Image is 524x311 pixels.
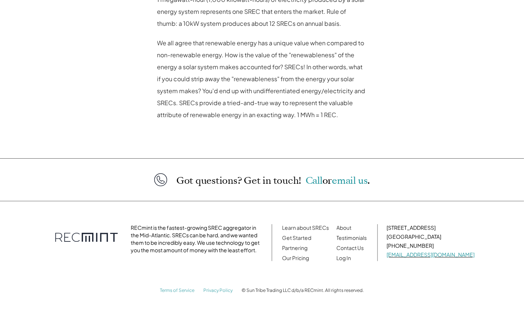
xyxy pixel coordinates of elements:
[160,287,195,293] a: Terms of Service
[131,224,263,254] p: RECmint is the fastest-growing SREC aggregator in the Mid-Atlantic. SRECs can be hard, and we wan...
[176,176,370,186] p: Got questions? Get in touch!
[387,233,475,240] p: [GEOGRAPHIC_DATA]
[306,174,322,187] a: Call
[157,37,367,121] p: We all agree that renewable energy has a unique value when compared to non-renewable energy. How ...
[337,234,367,241] a: Testimonials
[282,244,308,251] a: Partnering
[282,254,309,261] a: Our Pricing
[204,287,233,293] a: Privacy Policy
[387,224,475,231] p: [STREET_ADDRESS]
[387,251,475,258] a: [EMAIL_ADDRESS][DOMAIN_NAME]
[282,234,312,241] a: Get Started
[322,174,332,187] span: or
[387,242,475,249] p: [PHONE_NUMBER]
[367,174,370,187] span: .
[337,254,351,261] a: Log In
[332,174,367,187] a: email us
[282,224,329,231] a: Learn about SRECs
[337,224,352,231] a: About
[337,244,364,251] a: Contact Us
[242,288,364,293] p: © Sun Tribe Trading LLC d/b/a RECmint. All rights reserved.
